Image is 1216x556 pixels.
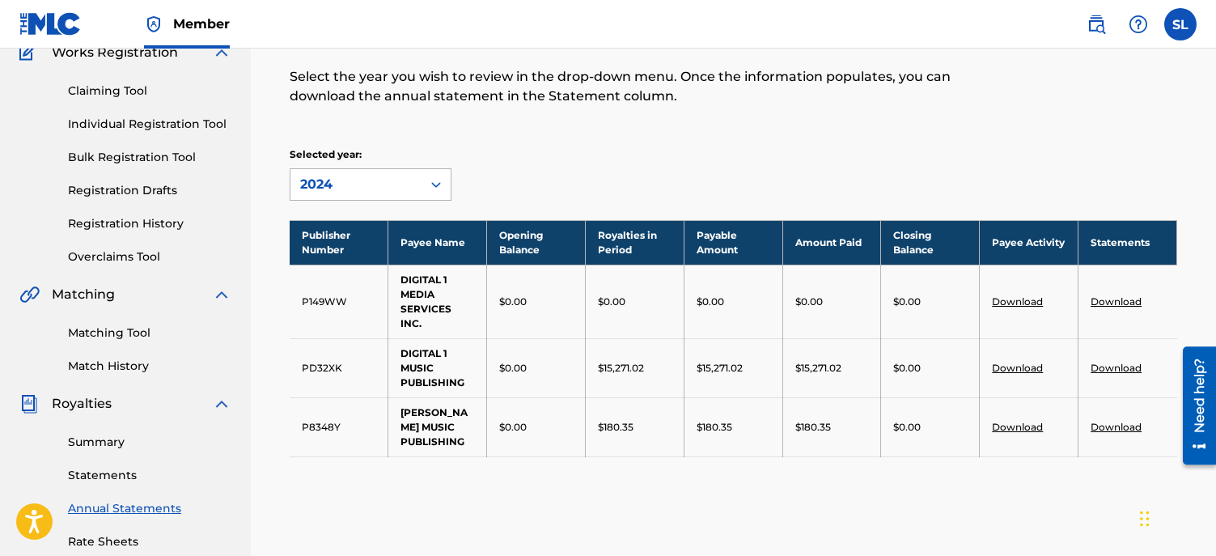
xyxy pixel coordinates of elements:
a: Matching Tool [68,325,231,342]
p: $180.35 [598,420,633,435]
span: Matching [52,285,115,304]
a: Match History [68,358,231,375]
div: User Menu [1164,8,1197,40]
a: Download [992,362,1043,374]
a: Bulk Registration Tool [68,149,231,166]
td: [PERSON_NAME] MUSIC PUBLISHING [388,397,487,456]
td: DIGITAL 1 MEDIA SERVICES INC. [388,265,487,338]
p: $180.35 [795,420,831,435]
td: P149WW [290,265,388,338]
a: Public Search [1080,8,1112,40]
p: $15,271.02 [598,361,644,376]
p: $0.00 [499,420,527,435]
p: $0.00 [499,295,527,309]
a: Individual Registration Tool [68,116,231,133]
a: Download [1091,421,1142,433]
a: Claiming Tool [68,83,231,100]
span: Works Registration [52,43,178,62]
p: $15,271.02 [697,361,743,376]
a: Rate Sheets [68,533,231,550]
a: Annual Statements [68,500,231,517]
img: Royalties [19,394,39,414]
span: Member [173,15,230,33]
span: Royalties [52,394,112,414]
td: PD32XK [290,338,388,397]
a: Overclaims Tool [68,248,231,265]
a: Summary [68,434,231,451]
p: $0.00 [795,295,823,309]
td: DIGITAL 1 MUSIC PUBLISHING [388,338,487,397]
p: $0.00 [499,361,527,376]
a: Statements [68,467,231,484]
p: $0.00 [893,295,921,309]
a: Download [1091,362,1142,374]
p: $0.00 [893,420,921,435]
th: Payable Amount [684,220,782,265]
iframe: Chat Widget [1135,478,1216,556]
p: $0.00 [697,295,724,309]
th: Closing Balance [881,220,980,265]
th: Payee Name [388,220,487,265]
div: Help [1122,8,1155,40]
p: $0.00 [598,295,625,309]
th: Opening Balance [487,220,586,265]
img: search [1087,15,1106,34]
a: Registration Drafts [68,182,231,199]
th: Statements [1078,220,1177,265]
a: Download [992,421,1043,433]
th: Royalties in Period [585,220,684,265]
th: Amount Paid [782,220,881,265]
a: Download [992,295,1043,308]
img: Top Rightsholder [144,15,163,34]
iframe: Resource Center [1171,340,1216,470]
div: 2024 [300,175,412,194]
p: Select the year you wish to review in the drop-down menu. Once the information populates, you can... [290,67,973,106]
p: Selected year: [290,147,451,162]
div: Drag [1140,494,1150,543]
img: expand [212,43,231,62]
a: Download [1091,295,1142,308]
img: MLC Logo [19,12,82,36]
p: $0.00 [893,361,921,376]
img: expand [212,394,231,414]
a: Registration History [68,215,231,232]
th: Payee Activity [980,220,1078,265]
img: Works Registration [19,43,40,62]
img: Matching [19,285,40,304]
p: $15,271.02 [795,361,841,376]
img: help [1129,15,1148,34]
td: P8348Y [290,397,388,456]
img: expand [212,285,231,304]
p: $180.35 [697,420,732,435]
th: Publisher Number [290,220,388,265]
